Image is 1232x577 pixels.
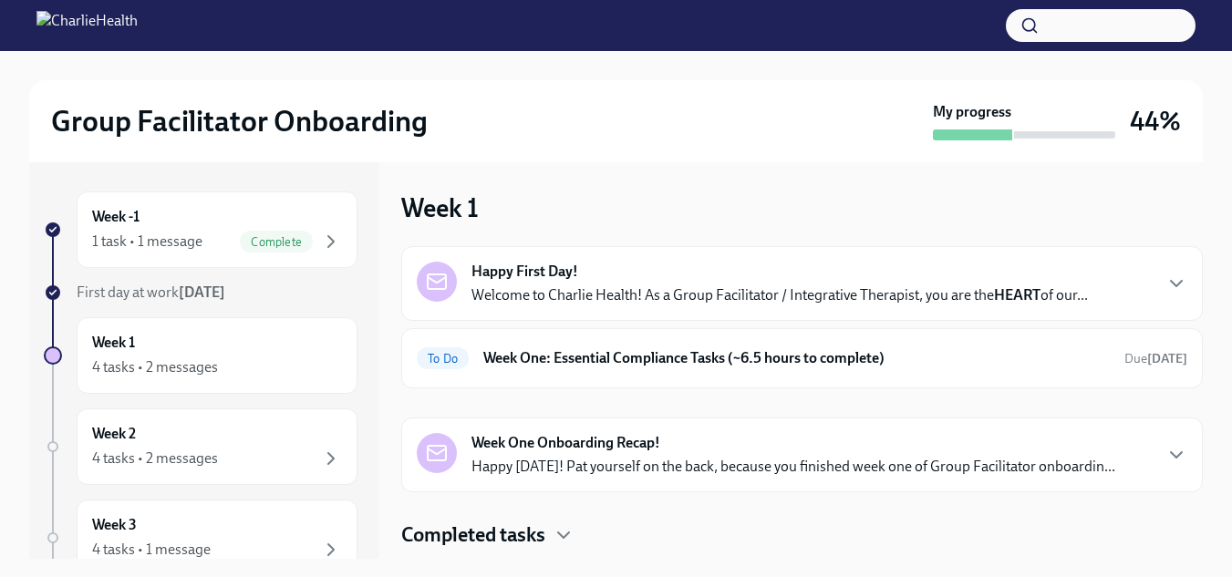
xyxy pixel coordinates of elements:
span: First day at work [77,283,225,301]
div: Completed tasks [401,521,1203,549]
h6: Week One: Essential Compliance Tasks (~6.5 hours to complete) [483,348,1110,368]
a: To DoWeek One: Essential Compliance Tasks (~6.5 hours to complete)Due[DATE] [417,344,1187,373]
strong: Week One Onboarding Recap! [471,433,660,453]
h3: 44% [1130,105,1181,138]
a: Week 34 tasks • 1 message [44,500,357,576]
a: Week 24 tasks • 2 messages [44,408,357,485]
a: Week -11 task • 1 messageComplete [44,191,357,268]
div: 1 task • 1 message [92,232,202,252]
strong: [DATE] [1147,351,1187,366]
strong: Happy First Day! [471,262,578,282]
img: CharlieHealth [36,11,138,40]
p: Welcome to Charlie Health! As a Group Facilitator / Integrative Therapist, you are the of our... [471,285,1088,305]
span: Complete [240,235,313,249]
h3: Week 1 [401,191,479,224]
div: 4 tasks • 2 messages [92,357,218,377]
h6: Week -1 [92,207,140,227]
a: Week 14 tasks • 2 messages [44,317,357,394]
h4: Completed tasks [401,521,545,549]
a: First day at work[DATE] [44,283,357,303]
div: 4 tasks • 1 message [92,540,211,560]
div: 4 tasks • 2 messages [92,448,218,469]
p: Happy [DATE]! Pat yourself on the back, because you finished week one of Group Facilitator onboar... [471,457,1115,477]
strong: HEART [994,286,1040,304]
h2: Group Facilitator Onboarding [51,103,428,139]
h6: Week 2 [92,424,136,444]
strong: [DATE] [179,283,225,301]
h6: Week 1 [92,333,135,353]
h6: Week 3 [92,515,137,535]
span: Due [1124,351,1187,366]
strong: My progress [933,102,1011,122]
span: To Do [417,352,469,366]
